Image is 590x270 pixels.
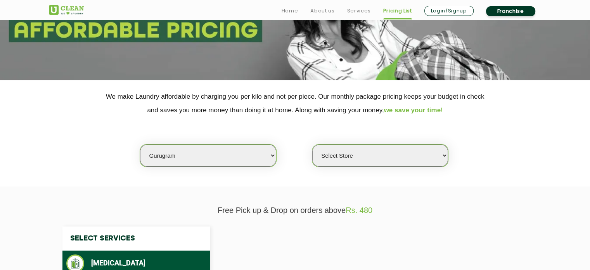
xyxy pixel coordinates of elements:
a: Home [282,6,298,16]
span: we save your time! [384,106,443,114]
p: We make Laundry affordable by charging you per kilo and not per piece. Our monthly package pricin... [49,90,542,117]
a: Franchise [486,6,535,16]
span: Rs. 480 [346,206,372,214]
a: Login/Signup [424,6,474,16]
p: Free Pick up & Drop on orders above [49,206,542,215]
a: About us [310,6,334,16]
h4: Select Services [62,226,210,251]
a: Services [347,6,370,16]
a: Pricing List [383,6,412,16]
img: UClean Laundry and Dry Cleaning [49,5,84,15]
